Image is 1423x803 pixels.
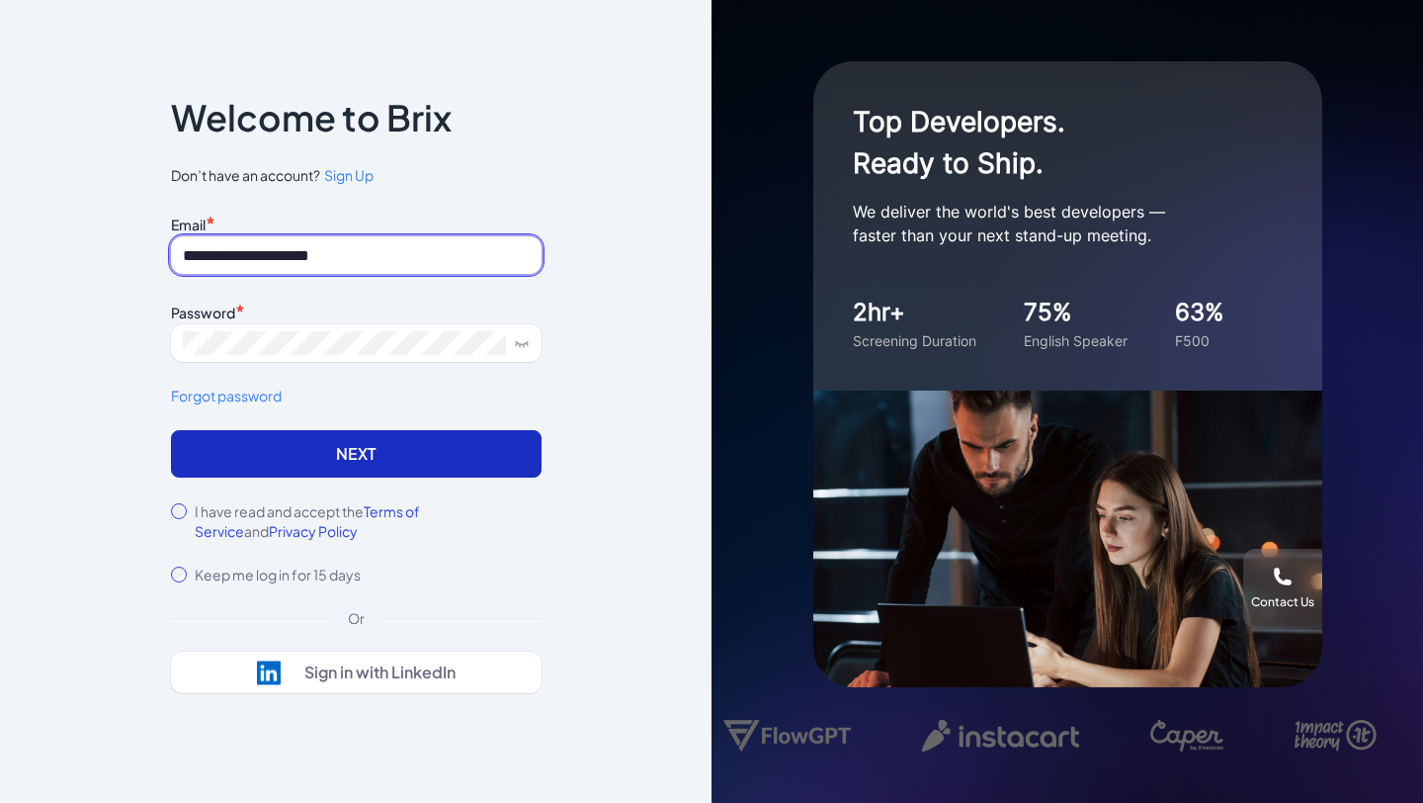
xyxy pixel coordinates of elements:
label: Email [171,216,206,233]
button: Next [171,430,542,478]
div: F500 [1175,330,1224,351]
div: Screening Duration [853,330,976,351]
span: Sign Up [324,166,374,184]
div: Or [332,608,380,628]
p: We deliver the world's best developers — faster than your next stand-up meeting. [853,200,1248,247]
p: Welcome to Brix [171,102,452,134]
div: 2hr+ [853,295,976,330]
a: Forgot password [171,386,542,406]
div: 75% [1024,295,1128,330]
span: Privacy Policy [269,522,358,540]
div: Contact Us [1251,594,1314,610]
label: Password [171,304,235,321]
div: 63% [1175,295,1224,330]
div: Sign in with LinkedIn [304,663,456,682]
h1: Top Developers. Ready to Ship. [853,101,1248,184]
button: Contact Us [1243,549,1322,628]
div: English Speaker [1024,330,1128,351]
span: Don’t have an account? [171,165,542,186]
label: Keep me log in for 15 days [195,565,361,584]
a: Sign Up [320,165,374,186]
label: I have read and accept the and [195,501,542,541]
button: Sign in with LinkedIn [171,652,542,693]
